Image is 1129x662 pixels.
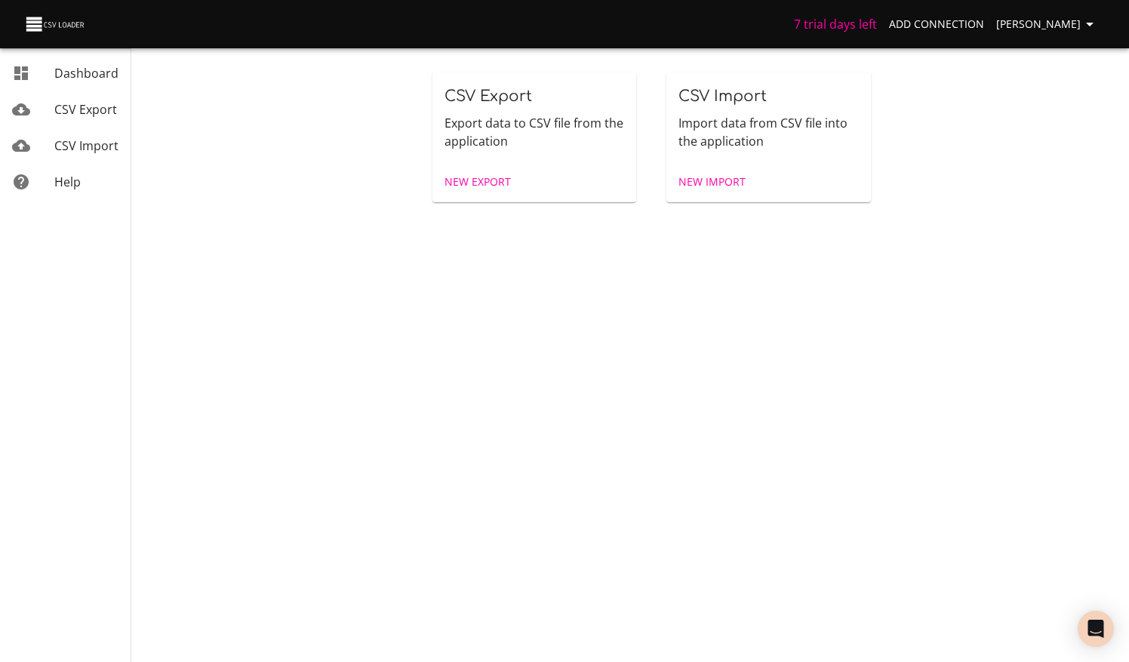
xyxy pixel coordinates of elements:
[445,88,532,105] span: CSV Export
[889,15,984,34] span: Add Connection
[990,11,1105,38] button: [PERSON_NAME]
[678,114,859,150] p: Import data from CSV file into the application
[883,11,990,38] a: Add Connection
[1078,611,1114,647] div: Open Intercom Messenger
[445,114,625,150] p: Export data to CSV file from the application
[678,173,746,192] span: New Import
[54,65,118,82] span: Dashboard
[54,101,117,118] span: CSV Export
[678,88,767,105] span: CSV Import
[996,15,1099,34] span: [PERSON_NAME]
[672,168,752,196] a: New Import
[438,168,517,196] a: New Export
[24,14,88,35] img: CSV Loader
[54,137,118,154] span: CSV Import
[794,14,877,35] h6: 7 trial days left
[54,174,81,190] span: Help
[445,173,511,192] span: New Export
